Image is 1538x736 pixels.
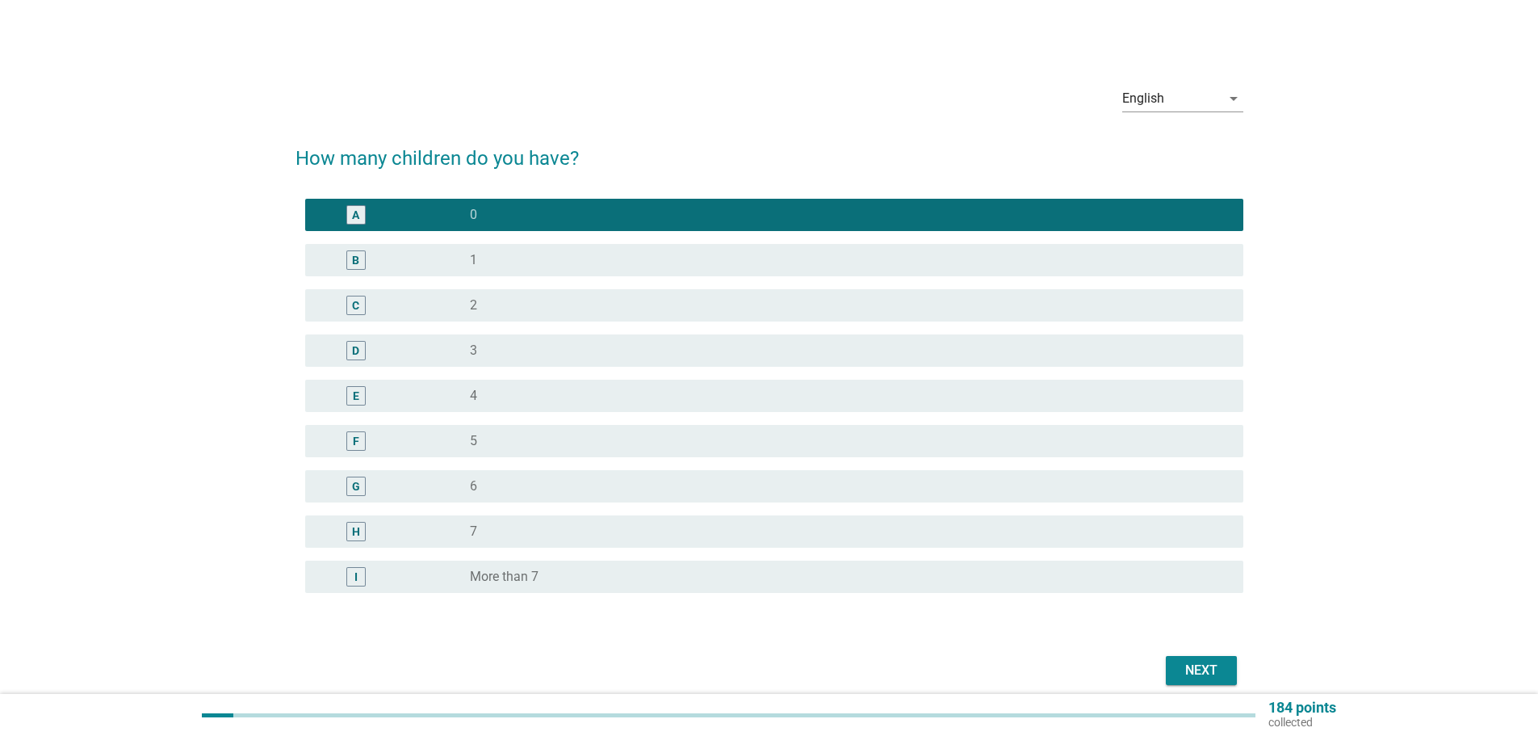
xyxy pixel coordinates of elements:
div: H [352,524,360,540]
div: F [353,433,359,450]
label: 6 [470,478,477,494]
div: C [352,297,359,314]
div: G [352,478,360,495]
div: I [354,569,358,586]
div: B [352,252,359,269]
button: Next [1166,656,1237,685]
label: 4 [470,388,477,404]
div: English [1122,91,1164,106]
p: collected [1268,715,1336,730]
div: E [353,388,359,405]
label: More than 7 [470,569,539,585]
label: 5 [470,433,477,449]
p: 184 points [1268,700,1336,715]
div: A [352,207,359,224]
i: arrow_drop_down [1224,89,1243,108]
label: 7 [470,524,477,540]
div: D [352,343,359,360]
div: Next [1179,661,1224,680]
label: 1 [470,252,477,268]
label: 3 [470,343,477,359]
label: 0 [470,207,477,223]
h2: How many children do you have? [295,128,1243,173]
label: 2 [470,297,477,313]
